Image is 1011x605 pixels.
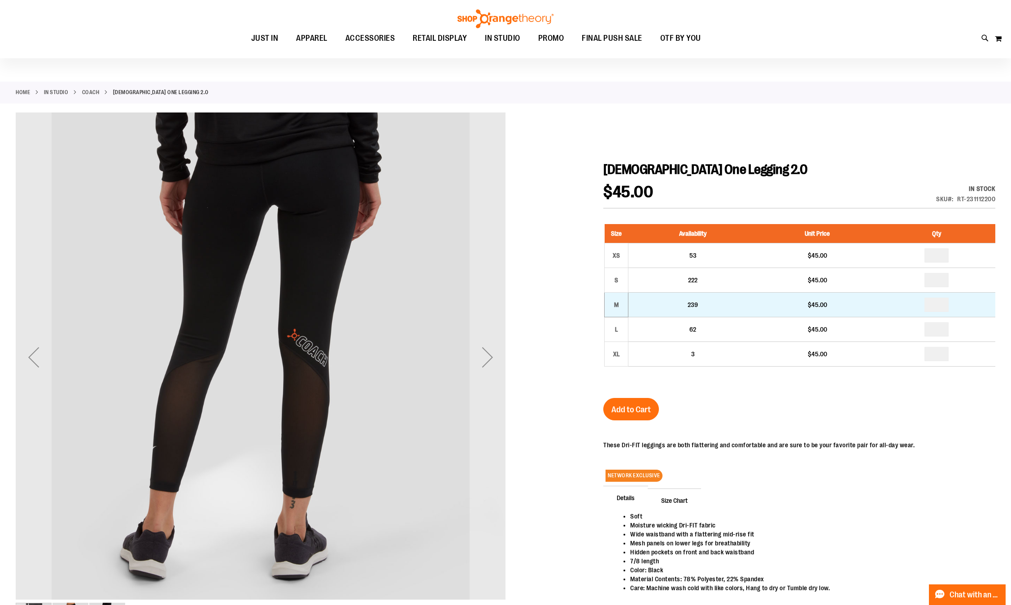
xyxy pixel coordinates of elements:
li: Mesh panels on lower legs for breathability [630,539,986,548]
button: Chat with an Expert [929,584,1006,605]
span: [DEMOGRAPHIC_DATA] One Legging 2.0 [603,162,807,177]
span: 3 [691,350,695,358]
div: L [610,323,623,336]
th: Size [605,224,628,243]
div: In stock [936,184,995,193]
li: Care: Machine wash cold with like colors, Hang to dry or Tumble dry low. [630,583,986,592]
span: RETAIL DISPLAY [413,28,467,48]
span: PROMO [538,28,564,48]
li: 7/8 length [630,557,986,566]
li: Soft [630,512,986,521]
th: Availability [628,224,757,243]
div: XS [610,249,623,262]
a: FINAL PUSH SALE [573,28,651,49]
p: These Dri-FIT leggings are both flattering and comfortable and are sure to be your favorite pair ... [603,441,915,449]
div: $45.00 [762,350,873,359]
span: OTF BY YOU [660,28,701,48]
a: OTF BY YOU [651,28,710,49]
span: IN STUDIO [485,28,520,48]
span: Size Chart [648,488,701,512]
span: FINAL PUSH SALE [582,28,642,48]
img: Shop Orangetheory [456,9,555,28]
span: 239 [688,301,698,308]
a: RETAIL DISPLAY [404,28,476,49]
th: Qty [878,224,995,243]
th: Unit Price [757,224,878,243]
span: $45.00 [603,183,653,201]
span: Chat with an Expert [950,591,1000,599]
div: XL [610,347,623,361]
div: OTF Ladies Coach FA23 One Legging 2.0 - Black primary image [16,112,505,602]
span: 62 [689,326,696,333]
span: APPAREL [296,28,327,48]
li: Wide waistband with a flattering mid-rise fit [630,530,986,539]
div: RT-231112200 [957,194,995,203]
img: OTF Ladies Coach FA23 One Legging 2.0 - Black primary image [16,110,505,600]
div: Availability [936,184,995,193]
span: JUST IN [251,28,279,48]
div: M [610,298,623,311]
div: Next [470,112,505,602]
a: IN STUDIO [44,88,69,96]
span: Details [603,486,648,509]
a: ACCESSORIES [336,28,404,49]
li: Color: Black [630,566,986,575]
li: Material Contents: 78% Polyester, 22% Spandex [630,575,986,583]
span: NETWORK EXCLUSIVE [606,470,662,482]
a: Coach [82,88,100,96]
div: $45.00 [762,251,873,260]
li: Hidden pockets on front and back waistband [630,548,986,557]
span: 53 [689,252,697,259]
a: APPAREL [287,28,336,49]
span: Add to Cart [611,405,651,415]
div: Previous [16,112,52,602]
strong: SKU [936,195,954,203]
li: Moisture wicking Dri-FIT fabric [630,521,986,530]
button: Add to Cart [603,398,659,420]
a: PROMO [529,28,573,49]
div: S [610,273,623,287]
span: 222 [688,277,697,284]
div: $45.00 [762,325,873,334]
div: $45.00 [762,300,873,309]
a: Home [16,88,30,96]
div: $45.00 [762,276,873,285]
a: JUST IN [242,28,288,49]
a: IN STUDIO [476,28,529,48]
span: ACCESSORIES [345,28,395,48]
strong: [DEMOGRAPHIC_DATA] One Legging 2.0 [113,88,209,96]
